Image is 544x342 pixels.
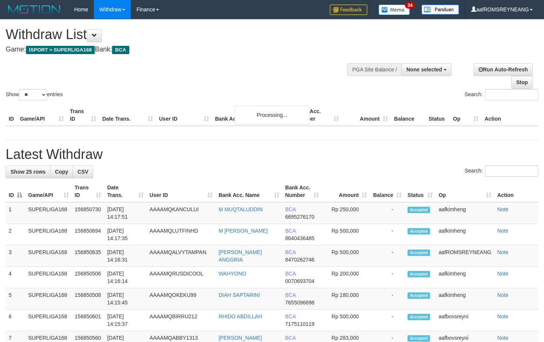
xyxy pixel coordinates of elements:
[282,181,322,202] th: Bank Acc. Number: activate to sort column ascending
[50,165,73,178] a: Copy
[218,335,262,341] a: [PERSON_NAME]
[322,288,370,310] td: Rp 180,000
[379,5,410,15] img: Button%20Memo.svg
[342,104,391,126] th: Amount
[436,245,494,267] td: aafROMSREYNEANG
[25,202,72,224] td: SUPERLIGA168
[405,181,436,202] th: Status: activate to sort column ascending
[6,181,25,202] th: ID: activate to sort column descending
[6,27,355,42] h1: Withdraw List
[19,89,47,100] select: Showentries
[322,224,370,245] td: Rp 500,000
[218,228,268,234] a: M [PERSON_NAME]
[104,224,147,245] td: [DATE] 14:17:35
[6,104,17,126] th: ID
[6,245,25,267] td: 3
[285,300,315,306] span: Copy 7655096698 to clipboard
[436,202,494,224] td: aafkimheng
[406,67,442,73] span: None selected
[17,104,67,126] th: Game/API
[370,245,405,267] td: -
[347,63,402,76] div: PGA Site Balance /
[215,181,282,202] th: Bank Acc. Name: activate to sort column ascending
[322,267,370,288] td: Rp 200,000
[72,224,105,245] td: 156850694
[408,228,430,235] span: Accepted
[436,267,494,288] td: aafkimheng
[408,250,430,256] span: Accepted
[408,271,430,277] span: Accepted
[408,207,430,213] span: Accepted
[6,147,538,162] h1: Latest Withdraw
[421,5,459,15] img: panduan.png
[436,310,494,331] td: aafbovsreyni
[218,292,260,298] a: DIAH SAPTARINI
[497,292,509,298] a: Note
[285,321,315,327] span: Copy 7175110119 to clipboard
[147,224,216,245] td: AAAAMQLUTFINHD
[511,76,533,89] a: Stop
[212,104,292,126] th: Bank Acc. Name
[285,292,296,298] span: BCA
[292,104,342,126] th: Bank Acc. Number
[104,181,147,202] th: Date Trans.: activate to sort column ascending
[408,292,430,299] span: Accepted
[285,214,315,220] span: Copy 6695276170 to clipboard
[370,181,405,202] th: Balance: activate to sort column ascending
[104,267,147,288] td: [DATE] 14:16:14
[6,288,25,310] td: 5
[72,181,105,202] th: Trans ID: activate to sort column ascending
[465,89,538,100] label: Search:
[402,63,452,76] button: None selected
[218,313,262,319] a: RHIDO ABDILLAH
[497,313,509,319] a: Note
[285,249,296,255] span: BCA
[72,288,105,310] td: 156850508
[218,206,262,212] a: M MUQTALUDDIN
[322,310,370,331] td: Rp 500,000
[67,104,99,126] th: Trans ID
[485,89,538,100] input: Search:
[147,202,216,224] td: AAAAMQKANCULUI
[436,224,494,245] td: aafkimheng
[322,245,370,267] td: Rp 500,000
[370,224,405,245] td: -
[104,202,147,224] td: [DATE] 14:17:51
[147,288,216,310] td: AAAAMQOKEKU99
[6,46,355,53] h4: Game: Bank:
[285,257,315,263] span: Copy 8470262746 to clipboard
[474,63,533,76] a: Run Auto-Refresh
[6,202,25,224] td: 1
[147,310,216,331] td: AAAAMQBIRRU212
[104,288,147,310] td: [DATE] 14:15:45
[77,169,88,175] span: CSV
[285,335,296,341] span: BCA
[370,310,405,331] td: -
[218,249,262,263] a: [PERSON_NAME] ANGGRIA
[482,104,538,126] th: Action
[25,181,72,202] th: Game/API: activate to sort column ascending
[25,267,72,288] td: SUPERLIGA168
[147,181,216,202] th: User ID: activate to sort column ascending
[370,267,405,288] td: -
[285,278,315,284] span: Copy 0070693704 to clipboard
[104,245,147,267] td: [DATE] 14:16:31
[322,181,370,202] th: Amount: activate to sort column ascending
[25,224,72,245] td: SUPERLIGA168
[147,245,216,267] td: AAAAMQALVYTAMPAN
[25,245,72,267] td: SUPERLIGA168
[72,310,105,331] td: 156850601
[112,46,129,54] span: BCA
[285,235,315,241] span: Copy 8640436485 to clipboard
[6,310,25,331] td: 6
[285,271,296,277] span: BCA
[25,310,72,331] td: SUPERLIGA168
[104,310,147,331] td: [DATE] 14:15:37
[156,104,212,126] th: User ID
[408,335,430,342] span: Accepted
[72,202,105,224] td: 156850730
[6,165,50,178] a: Show 25 rows
[485,165,538,177] input: Search:
[370,202,405,224] td: -
[494,181,538,202] th: Action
